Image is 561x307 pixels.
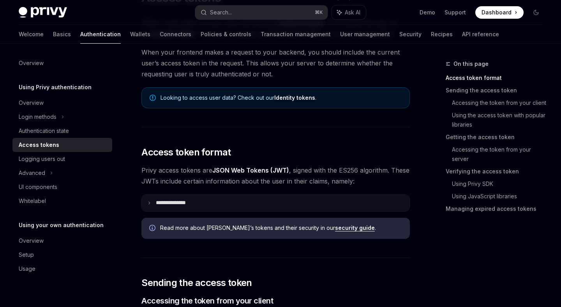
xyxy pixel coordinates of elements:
[12,56,112,70] a: Overview
[431,25,453,44] a: Recipes
[446,131,549,143] a: Getting the access token
[332,5,366,19] button: Ask AI
[274,94,315,101] a: Identity tokens
[12,96,112,110] a: Overview
[141,47,410,79] span: When your frontend makes a request to your backend, you should include the current user’s access ...
[141,295,273,306] span: Accessing the token from your client
[19,154,65,164] div: Logging users out
[446,72,549,84] a: Access token format
[420,9,435,16] a: Demo
[19,112,56,122] div: Login methods
[19,7,67,18] img: dark logo
[19,221,104,230] h5: Using your own authentication
[161,94,402,102] span: Looking to access user data? Check out our .
[340,25,390,44] a: User management
[12,194,112,208] a: Whitelabel
[150,95,156,101] svg: Note
[212,166,289,175] a: JSON Web Tokens (JWT)
[53,25,71,44] a: Basics
[19,98,44,108] div: Overview
[335,224,375,231] a: security guide
[345,9,360,16] span: Ask AI
[141,277,252,289] span: Sending the access token
[149,225,157,233] svg: Info
[446,203,549,215] a: Managing expired access tokens
[261,25,331,44] a: Transaction management
[19,250,34,259] div: Setup
[530,6,542,19] button: Toggle dark mode
[452,178,549,190] a: Using Privy SDK
[160,224,402,232] span: Read more about [PERSON_NAME]’s tokens and their security in our .
[195,5,327,19] button: Search...⌘K
[452,143,549,165] a: Accessing the token from your server
[315,9,323,16] span: ⌘ K
[130,25,150,44] a: Wallets
[141,146,231,159] span: Access token format
[19,140,59,150] div: Access tokens
[446,165,549,178] a: Verifying the access token
[452,109,549,131] a: Using the access token with popular libraries
[446,84,549,97] a: Sending the access token
[12,124,112,138] a: Authentication state
[210,8,232,17] div: Search...
[141,165,410,187] span: Privy access tokens are , signed with the ES256 algorithm. These JWTs include certain information...
[452,97,549,109] a: Accessing the token from your client
[19,264,35,273] div: Usage
[80,25,121,44] a: Authentication
[12,180,112,194] a: UI components
[19,236,44,245] div: Overview
[19,126,69,136] div: Authentication state
[19,25,44,44] a: Welcome
[482,9,512,16] span: Dashboard
[19,83,92,92] h5: Using Privy authentication
[399,25,422,44] a: Security
[452,190,549,203] a: Using JavaScript libraries
[201,25,251,44] a: Policies & controls
[462,25,499,44] a: API reference
[12,248,112,262] a: Setup
[19,196,46,206] div: Whitelabel
[475,6,524,19] a: Dashboard
[12,262,112,276] a: Usage
[19,182,57,192] div: UI components
[12,152,112,166] a: Logging users out
[12,138,112,152] a: Access tokens
[19,58,44,68] div: Overview
[12,234,112,248] a: Overview
[19,168,45,178] div: Advanced
[453,59,489,69] span: On this page
[445,9,466,16] a: Support
[160,25,191,44] a: Connectors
